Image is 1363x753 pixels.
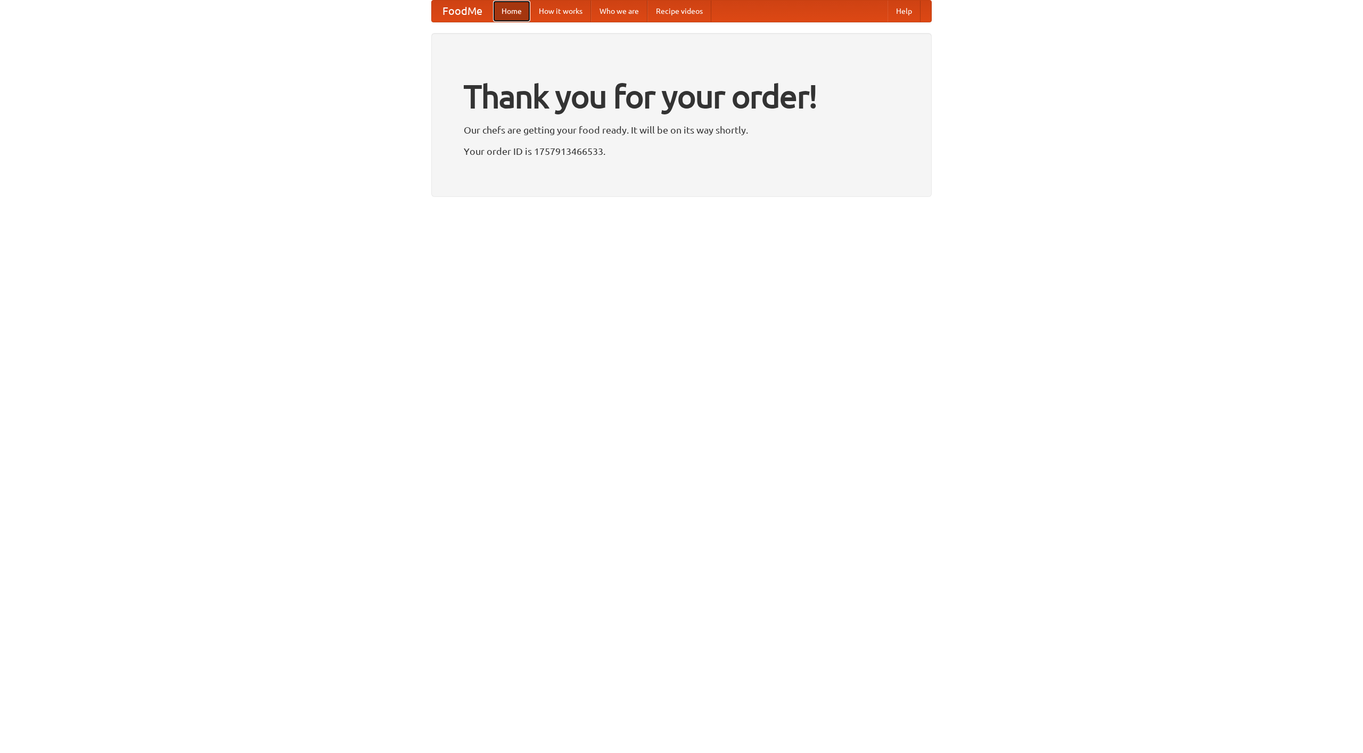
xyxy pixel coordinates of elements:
[591,1,647,22] a: Who we are
[493,1,530,22] a: Home
[888,1,921,22] a: Help
[464,143,899,159] p: Your order ID is 1757913466533.
[647,1,711,22] a: Recipe videos
[530,1,591,22] a: How it works
[432,1,493,22] a: FoodMe
[464,71,899,122] h1: Thank you for your order!
[464,122,899,138] p: Our chefs are getting your food ready. It will be on its way shortly.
